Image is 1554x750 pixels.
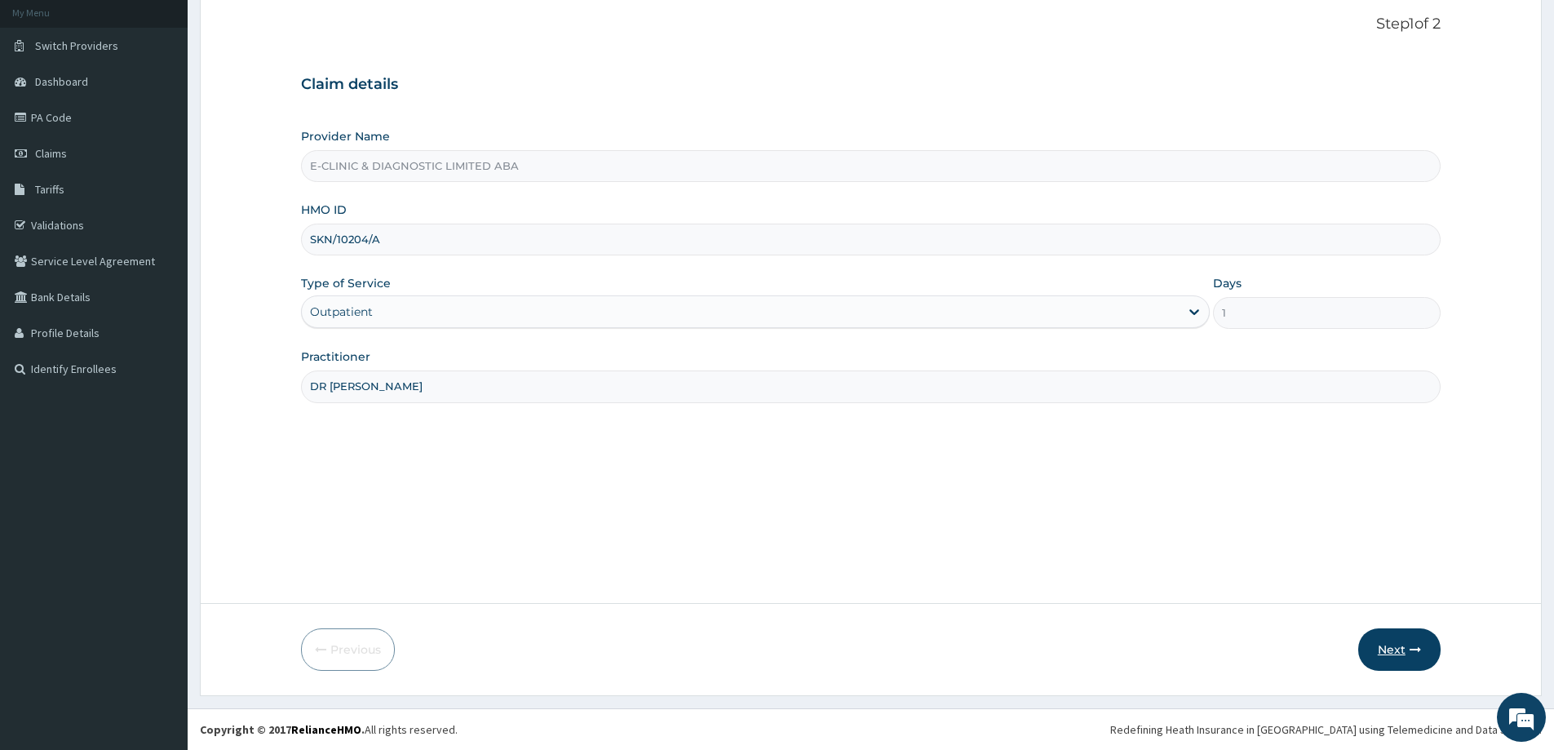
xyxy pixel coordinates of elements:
[310,304,373,320] div: Outpatient
[301,202,347,218] label: HMO ID
[200,722,365,737] strong: Copyright © 2017 .
[35,182,64,197] span: Tariffs
[35,38,118,53] span: Switch Providers
[188,708,1554,750] footer: All rights reserved.
[30,82,66,122] img: d_794563401_company_1708531726252_794563401
[301,275,391,291] label: Type of Service
[301,371,1441,402] input: Enter Name
[268,8,307,47] div: Minimize live chat window
[291,722,361,737] a: RelianceHMO
[301,76,1441,94] h3: Claim details
[1213,275,1242,291] label: Days
[35,146,67,161] span: Claims
[301,16,1441,33] p: Step 1 of 2
[301,348,370,365] label: Practitioner
[301,628,395,671] button: Previous
[1110,721,1542,738] div: Redefining Heath Insurance in [GEOGRAPHIC_DATA] using Telemedicine and Data Science!
[301,224,1441,255] input: Enter HMO ID
[1358,628,1441,671] button: Next
[8,446,311,503] textarea: Type your message and hit 'Enter'
[35,74,88,89] span: Dashboard
[301,128,390,144] label: Provider Name
[85,91,274,113] div: Chat with us now
[95,206,225,371] span: We're online!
